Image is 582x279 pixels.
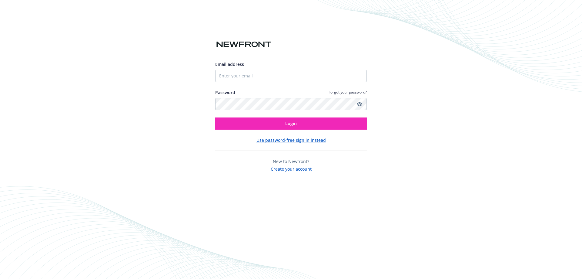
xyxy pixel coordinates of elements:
[215,39,273,50] img: Newfront logo
[215,117,367,130] button: Login
[215,98,367,110] input: Enter your password
[285,121,297,126] span: Login
[356,100,363,108] a: Show password
[329,90,367,95] a: Forgot your password?
[271,165,312,172] button: Create your account
[256,137,326,143] button: Use password-free sign in instead
[215,61,244,67] span: Email address
[273,158,309,164] span: New to Newfront?
[215,70,367,82] input: Enter your email
[215,89,235,96] label: Password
